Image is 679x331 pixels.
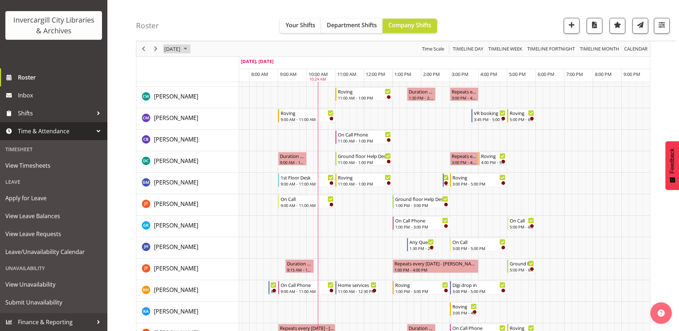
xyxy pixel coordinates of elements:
[452,281,505,288] div: Digi drop in
[335,87,393,101] div: Catherine Wilson"s event - Roving Begin From Tuesday, September 9, 2025 at 11:00:00 AM GMT+12:00 ...
[395,224,448,230] div: 1:00 PM - 3:00 PM
[450,152,479,165] div: Donald Cunningham"s event - Repeats every tuesday - Donald Cunningham Begin From Tuesday, Septemb...
[136,151,239,173] td: Donald Cunningham resource
[510,217,534,224] div: On Call
[445,181,448,187] div: 2:45 PM - 3:00 PM
[393,216,450,230] div: Grace Roscoe-Squires"s event - On Call Phone Begin From Tuesday, September 9, 2025 at 1:00:00 PM ...
[280,19,321,33] button: Your Shifts
[452,303,477,310] div: Roving
[395,288,448,294] div: 1:00 PM - 3:00 PM
[443,173,450,187] div: Gabriel McKay Smith"s event - New book tagging Begin From Tuesday, September 9, 2025 at 2:45:00 P...
[154,200,198,208] a: [PERSON_NAME]
[18,317,93,327] span: Finance & Reporting
[452,44,484,53] span: Timeline Day
[452,181,505,187] div: 3:00 PM - 5:00 PM
[18,108,93,119] span: Shifts
[587,18,602,34] button: Download a PDF of the roster for the current day
[407,87,436,101] div: Catherine Wilson"s event - Duration 1 hours - Catherine Wilson Begin From Tuesday, September 9, 2...
[136,21,159,30] h4: Roster
[338,288,377,294] div: 11:00 AM - 12:30 PM
[393,281,450,294] div: Kaela Harley"s event - Roving Begin From Tuesday, September 9, 2025 at 1:00:00 PM GMT+12:00 Ends ...
[18,90,104,101] span: Inbox
[5,246,102,257] span: Leave/Unavailability Calendar
[154,178,198,186] span: [PERSON_NAME]
[579,44,620,53] span: Timeline Month
[507,109,536,123] div: Chamique Mamolo"s event - Roving Begin From Tuesday, September 9, 2025 at 5:00:00 PM GMT+12:00 En...
[338,152,391,159] div: Ground floor Help Desk
[280,71,297,77] span: 9:00 AM
[566,71,583,77] span: 7:00 PM
[452,152,477,159] div: Repeats every [DATE] - [PERSON_NAME]
[624,71,640,77] span: 9:00 PM
[2,142,106,157] div: Timesheet
[421,44,445,53] span: Time Scale
[136,130,239,151] td: Chris Broad resource
[669,148,675,173] span: Feedback
[564,18,579,34] button: Add a new shift
[527,44,576,53] span: Timeline Fortnight
[338,159,391,165] div: 11:00 AM - 1:00 PM
[281,288,334,294] div: 9:00 AM - 11:00 AM
[474,109,505,116] div: VR booking
[278,281,335,294] div: Kaela Harley"s event - On Call Phone Begin From Tuesday, September 9, 2025 at 9:00:00 AM GMT+12:0...
[481,152,505,159] div: Roving
[281,174,334,181] div: 1st Floor Desk
[654,18,670,34] button: Filter Shifts
[335,173,393,187] div: Gabriel McKay Smith"s event - Roving Begin From Tuesday, September 9, 2025 at 11:00:00 AM GMT+12:...
[2,157,106,174] a: View Timesheets
[154,157,198,165] a: [PERSON_NAME]
[154,114,198,122] a: [PERSON_NAME]
[507,259,536,273] div: Joanne Forbes"s event - Ground floor Help Desk Begin From Tuesday, September 9, 2025 at 5:00:00 P...
[579,44,621,53] button: Timeline Month
[281,202,334,208] div: 9:00 AM - 11:00 AM
[5,193,102,203] span: Apply for Leave
[383,19,437,33] button: Company Shifts
[154,92,198,100] span: [PERSON_NAME]
[409,95,434,101] div: 1:30 PM - 2:30 PM
[452,44,485,53] button: Timeline Day
[450,173,507,187] div: Gabriel McKay Smith"s event - Roving Begin From Tuesday, September 9, 2025 at 3:00:00 PM GMT+12:0...
[5,279,102,290] span: View Unavailability
[164,44,181,53] span: [DATE]
[150,41,162,56] div: Next
[13,15,95,36] div: Invercargill City Libraries & Archives
[481,159,505,165] div: 4:00 PM - 5:00 PM
[309,71,328,77] span: 10:00 AM
[665,141,679,190] button: Feedback - Show survey
[394,267,477,273] div: 1:00 PM - 4:00 PM
[510,260,534,267] div: Ground floor Help Desk
[395,202,448,208] div: 1:00 PM - 3:00 PM
[280,152,305,159] div: Duration 1 hours - [PERSON_NAME]
[452,174,505,181] div: Roving
[445,174,448,181] div: New book tagging
[395,281,448,288] div: Roving
[421,44,446,53] button: Time Scale
[18,126,93,136] span: Time & Attendance
[538,71,554,77] span: 6:00 PM
[658,310,665,317] img: help-xxl-2.png
[327,21,377,29] span: Department Shifts
[452,288,505,294] div: 3:00 PM - 5:00 PM
[5,160,102,171] span: View Timesheets
[309,76,326,82] div: 10:24 AM
[154,135,198,144] a: [PERSON_NAME]
[409,238,434,245] div: Any Questions
[136,194,239,216] td: Glen Tomlinson resource
[136,259,239,280] td: Joanne Forbes resource
[394,260,477,267] div: Repeats every [DATE] - [PERSON_NAME]
[154,286,198,294] a: [PERSON_NAME]
[335,152,393,165] div: Donald Cunningham"s event - Ground floor Help Desk Begin From Tuesday, September 9, 2025 at 11:00...
[154,307,198,315] span: [PERSON_NAME]
[450,281,507,294] div: Kaela Harley"s event - Digi drop in Begin From Tuesday, September 9, 2025 at 3:00:00 PM GMT+12:00...
[624,44,648,53] span: calendar
[285,259,314,273] div: Joanne Forbes"s event - Duration 1 hours - Joanne Forbes Begin From Tuesday, September 9, 2025 at...
[139,44,149,53] button: Previous
[450,87,479,101] div: Catherine Wilson"s event - Repeats every tuesday - Catherine Wilson Begin From Tuesday, September...
[395,195,448,202] div: Ground floor Help Desk
[395,217,448,224] div: On Call Phone
[281,116,334,122] div: 9:00 AM - 11:00 AM
[163,44,190,53] button: September 9, 2025
[507,216,536,230] div: Grace Roscoe-Squires"s event - On Call Begin From Tuesday, September 9, 2025 at 5:00:00 PM GMT+12...
[5,297,102,308] span: Submit Unavailability
[488,44,523,53] span: Timeline Week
